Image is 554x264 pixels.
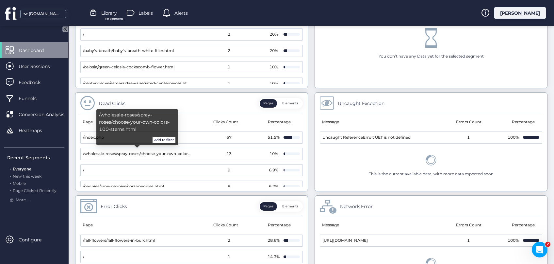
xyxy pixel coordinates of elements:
[5,164,125,196] div: Hamed says…
[467,238,470,244] span: 1
[19,79,50,86] span: Feedback
[19,111,74,118] span: Conversion Analysis
[29,11,61,17] div: [DOMAIN_NAME]
[228,80,230,87] span: 1
[267,64,280,70] div: 10%
[228,64,230,70] span: 1
[507,134,520,141] div: 100%
[267,151,280,157] div: 10%
[80,113,189,132] mat-header-cell: Page
[83,31,84,38] span: /
[10,180,11,186] span: .
[532,242,547,257] iframe: Intercom live chat
[13,167,31,171] span: Everyone
[267,134,280,141] div: 51.5%
[267,48,280,54] div: 20%
[16,197,30,203] span: More ...
[506,113,542,132] mat-header-cell: Percentage
[226,134,232,141] span: 67
[5,149,125,164] div: Hamed says…
[83,184,164,190] span: /peonies/june-peonies/coral-peonies.html
[322,238,368,244] span: [URL][DOMAIN_NAME]
[10,165,11,171] span: .
[10,187,11,193] span: .
[83,167,84,173] span: /
[320,216,431,235] mat-header-cell: Message
[5,196,125,230] div: Sandra says…
[260,99,277,108] button: Pages
[267,238,280,244] div: 28.6%
[228,48,230,54] span: 2
[5,164,107,191] div: Hi [PERSON_NAME], yes noted. We will investigate and resolve it. Once done you will be notified.
[320,113,431,132] mat-header-cell: Message
[267,31,280,38] div: 20%
[228,31,230,38] span: 2
[105,17,123,21] span: For Segments
[41,214,47,219] button: Start recording
[39,150,54,155] b: Hamed
[267,254,280,260] div: 14.3%
[32,8,61,15] p: Active 2h ago
[10,167,102,187] div: Hi [PERSON_NAME], yes noted. We will investigate and resolve it. Once done you will be notified.
[19,127,52,134] span: Heatmaps
[99,111,175,133] span: /wholesale-roses/spray-roses/choose-your-own-colors-100-stems.html
[83,254,84,260] span: /
[138,9,153,17] span: Labels
[13,181,26,186] span: Mobile
[369,171,494,177] div: This is the current available data, with more data expected soon
[267,184,280,190] div: 6.2%
[21,214,26,219] button: Gif picker
[101,9,117,17] span: Library
[101,203,127,210] div: Error Clicks
[174,9,188,17] span: Alerts
[19,236,51,243] span: Configure
[279,99,302,108] button: Elements
[322,134,411,141] span: Uncaught ReferenceError: UET is not defined
[32,3,50,8] h1: Hamed
[340,203,373,210] div: Network Error
[83,134,104,141] span: /index.php
[262,216,298,235] mat-header-cell: Percentage
[102,3,115,15] button: Home
[13,174,41,179] span: New this week
[83,64,174,70] span: /celosia/green-celosia-cockscomb-flower.html
[338,100,384,107] div: Uncaught Exception
[226,151,232,157] span: 13
[379,53,484,60] div: You don’t have any Data yet for the selected segment
[153,137,175,143] button: Add to filter
[7,154,64,161] div: Recent Segments
[267,80,280,87] div: 10%
[267,167,280,173] div: 6.9%
[10,214,15,219] button: Emoji picker
[19,4,29,14] img: Profile image for Hamed
[99,100,125,107] div: Dead Clicks
[19,95,46,102] span: Funnels
[431,216,507,235] mat-header-cell: Errors Count
[189,216,263,235] mat-header-cell: Clicks Count
[24,196,125,229] div: thanks, all the error clicks comes with this console issue. This comes from your plugin, most pro...
[13,188,57,193] span: Rage Clicked Recently
[10,172,11,179] span: .
[6,200,125,211] textarea: Message…
[115,3,126,14] div: Close
[83,80,192,87] span: /centerpieces/esmeraldas-variegated-centerpieces.html
[39,150,101,156] div: joined the conversation
[506,216,542,235] mat-header-cell: Percentage
[31,214,36,219] button: Upload attachment
[494,7,546,19] div: [PERSON_NAME]
[467,134,470,141] span: 1
[279,202,302,211] button: Elements
[4,3,17,15] button: go back
[189,113,263,132] mat-header-cell: Clicks Count
[545,242,550,247] span: 2
[507,238,520,244] div: 100%
[80,216,189,235] mat-header-cell: Page
[30,150,37,156] img: Profile image for Hamed
[83,238,155,244] span: /fall-flowers/fall-flowers-in-bulk.html
[262,113,298,132] mat-header-cell: Percentage
[431,113,507,132] mat-header-cell: Errors Count
[228,254,230,260] span: 1
[112,211,122,222] button: Send a message…
[83,151,192,157] span: /wholesale-roses/spray-roses/choose-your-own-colors-100-stems.html
[228,184,230,190] span: 8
